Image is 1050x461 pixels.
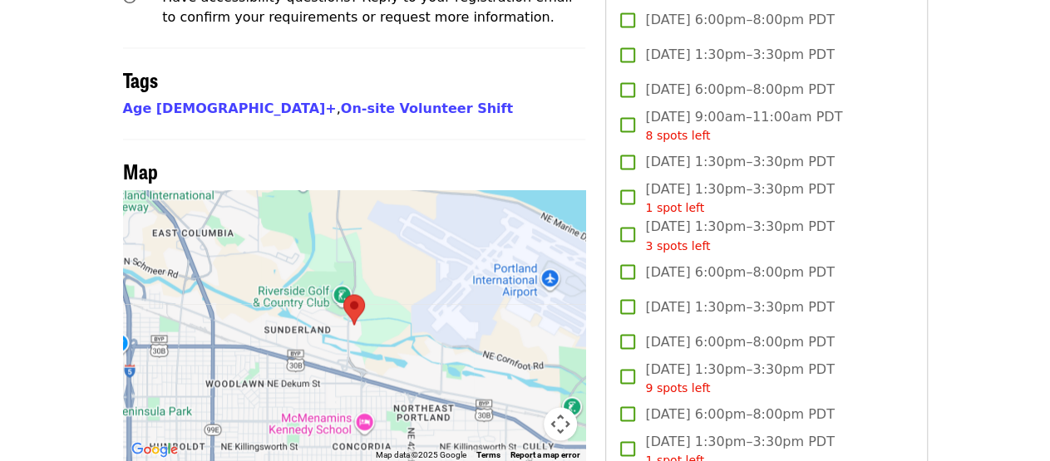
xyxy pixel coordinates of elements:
[645,11,834,31] span: [DATE] 6:00pm–8:00pm PDT
[123,66,158,95] span: Tags
[645,180,834,218] span: [DATE] 1:30pm–3:30pm PDT
[645,405,834,424] span: [DATE] 6:00pm–8:00pm PDT
[645,262,834,282] span: [DATE] 6:00pm–8:00pm PDT
[645,239,710,253] span: 3 spots left
[645,108,842,145] span: [DATE] 9:00am–11:00am PDT
[376,450,466,459] span: Map data ©2025 Google
[645,202,704,215] span: 1 spot left
[544,408,577,441] button: Map camera controls
[645,81,834,101] span: [DATE] 6:00pm–8:00pm PDT
[476,450,500,459] a: Terms (opens in new tab)
[645,46,834,66] span: [DATE] 1:30pm–3:30pm PDT
[645,130,710,143] span: 8 spots left
[341,101,513,117] a: On-site Volunteer Shift
[127,439,182,461] img: Google
[645,297,834,317] span: [DATE] 1:30pm–3:30pm PDT
[123,101,341,117] span: ,
[645,332,834,352] span: [DATE] 6:00pm–8:00pm PDT
[645,153,834,173] span: [DATE] 1:30pm–3:30pm PDT
[510,450,580,459] a: Report a map error
[123,157,158,186] span: Map
[123,101,337,117] a: Age [DEMOGRAPHIC_DATA]+
[645,218,834,255] span: [DATE] 1:30pm–3:30pm PDT
[645,360,834,397] span: [DATE] 1:30pm–3:30pm PDT
[127,439,182,461] a: Open this area in Google Maps (opens a new window)
[645,381,710,395] span: 9 spots left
